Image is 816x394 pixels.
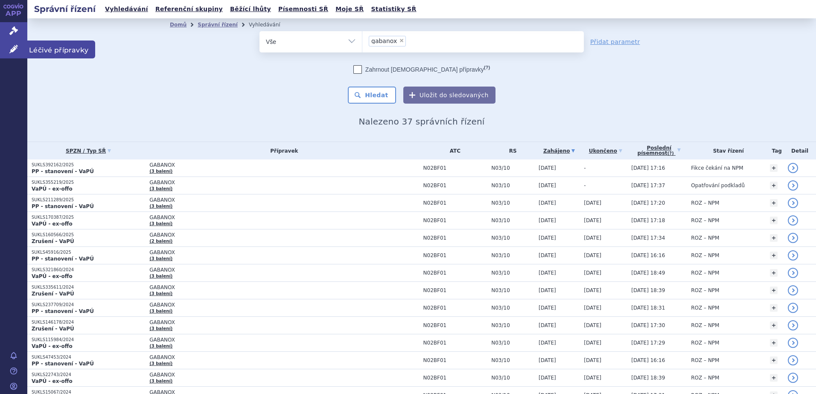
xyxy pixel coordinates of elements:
strong: Zrušení - VaPÚ [32,291,74,297]
a: (3 balení) [149,169,172,174]
strong: PP - stanovení - VaPÚ [32,256,94,262]
strong: VaPÚ - ex-offo [32,273,73,279]
a: Zahájeno [539,145,580,157]
span: N02BF01 [423,165,487,171]
label: Zahrnout [DEMOGRAPHIC_DATA] přípravky [353,65,490,74]
a: + [770,374,778,382]
span: [DATE] 18:39 [631,287,665,293]
p: SUKLS211289/2025 [32,197,145,203]
span: N02BF01 [423,375,487,381]
span: [DATE] [539,200,556,206]
span: [DATE] [584,200,601,206]
span: Léčivé přípravky [27,41,95,58]
a: (2 balení) [149,239,172,243]
a: + [770,217,778,224]
a: (3 balení) [149,186,172,191]
p: SUKLS335611/2024 [32,284,145,290]
th: Přípravek [145,142,419,159]
span: N03/10 [491,165,534,171]
span: [DATE] [539,357,556,363]
a: (3 balení) [149,274,172,278]
span: GABANOX [149,267,363,273]
span: N03/10 [491,217,534,223]
a: Poslednípísemnost(?) [631,142,687,159]
strong: VaPÚ - ex-offo [32,186,73,192]
span: Nalezeno 37 správních řízení [358,116,484,127]
span: [DATE] [539,270,556,276]
p: SUKLS170387/2025 [32,214,145,220]
th: ATC [419,142,487,159]
span: N02BF01 [423,270,487,276]
strong: Zrušení - VaPÚ [32,238,74,244]
a: Domů [170,22,187,28]
a: (3 balení) [149,309,172,313]
span: N03/10 [491,322,534,328]
span: [DATE] [539,235,556,241]
p: SUKLS392162/2025 [32,162,145,168]
abbr: (?) [484,65,490,70]
span: N02BF01 [423,235,487,241]
a: detail [788,198,798,208]
strong: PP - stanovení - VaPÚ [32,361,94,367]
p: SUKLS160566/2025 [32,232,145,238]
input: gabanox [408,35,413,46]
span: [DATE] [539,287,556,293]
span: N03/10 [491,252,534,258]
a: + [770,234,778,242]
span: N02BF01 [423,305,487,311]
span: Fikce čekání na NPM [691,165,743,171]
a: SPZN / Typ SŘ [32,145,145,157]
span: N03/10 [491,235,534,241]
span: GABANOX [149,232,363,238]
a: detail [788,338,798,348]
strong: PP - stanovení - VaPÚ [32,308,94,314]
a: detail [788,320,798,330]
span: N03/10 [491,375,534,381]
span: N03/10 [491,305,534,311]
li: Vyhledávání [249,18,291,31]
strong: PP - stanovení - VaPÚ [32,168,94,174]
a: detail [788,233,798,243]
span: [DATE] 17:18 [631,217,665,223]
a: + [770,164,778,172]
span: N02BF01 [423,340,487,346]
span: ROZ – NPM [691,357,719,363]
span: [DATE] 17:30 [631,322,665,328]
a: Přidat parametr [590,38,640,46]
span: [DATE] 17:20 [631,200,665,206]
a: Statistiky SŘ [368,3,419,15]
span: [DATE] [584,287,601,293]
span: ROZ – NPM [691,287,719,293]
span: ROZ – NPM [691,305,719,311]
span: GABANOX [149,354,363,360]
span: N02BF01 [423,200,487,206]
span: N03/10 [491,287,534,293]
button: Hledat [348,87,396,104]
span: [DATE] [539,217,556,223]
span: GABANOX [149,162,363,168]
span: N02BF01 [423,252,487,258]
span: [DATE] [584,217,601,223]
span: ROZ – NPM [691,375,719,381]
span: ROZ – NPM [691,270,719,276]
strong: VaPÚ - ex-offo [32,343,73,349]
span: N02BF01 [423,287,487,293]
span: [DATE] [539,322,556,328]
p: SUKLS146178/2024 [32,319,145,325]
span: ROZ – NPM [691,200,719,206]
a: detail [788,303,798,313]
span: GABANOX [149,319,363,325]
a: (3 balení) [149,344,172,348]
span: [DATE] 17:29 [631,340,665,346]
a: + [770,339,778,347]
p: SUKLS115984/2024 [32,337,145,343]
span: N03/10 [491,183,534,188]
span: GABANOX [149,180,363,185]
span: Opatřování podkladů [691,183,745,188]
a: + [770,322,778,329]
strong: VaPÚ - ex-offo [32,378,73,384]
a: detail [788,163,798,173]
span: [DATE] [539,305,556,311]
a: Písemnosti SŘ [276,3,331,15]
a: + [770,182,778,189]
